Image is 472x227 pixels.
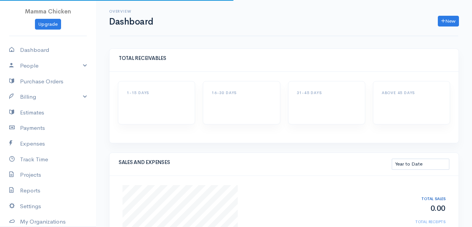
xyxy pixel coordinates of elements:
[119,56,449,61] h5: TOTAL RECEIVABLES
[119,160,392,165] h5: SALES AND EXPENSES
[127,91,186,95] h6: 1-15 DAYS
[438,16,459,27] a: New
[398,197,446,201] h6: TOTAL SALES
[109,17,153,27] h1: Dashboard
[212,91,271,95] h6: 16-30 DAYS
[297,91,356,95] h6: 31-45 DAYS
[398,220,446,224] h6: TOTAL RECEIPTS
[398,204,446,213] h2: 0.00
[35,19,61,30] a: Upgrade
[382,91,441,95] h6: ABOVE 45 DAYS
[25,8,71,15] span: Mamma Chicken
[109,9,153,13] h6: Overview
